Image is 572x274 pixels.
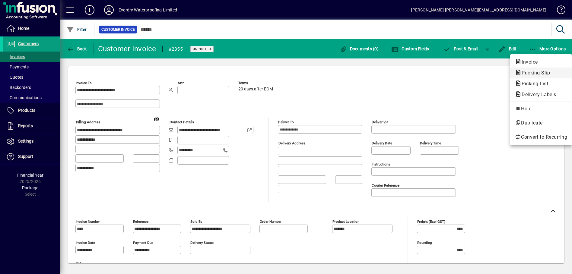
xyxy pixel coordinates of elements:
[515,92,559,97] span: Delivery Labels
[515,81,551,87] span: Picking List
[515,134,567,141] span: Convert to Recurring
[515,70,553,76] span: Packing Slip
[515,59,541,65] span: Invoice
[515,119,567,127] span: Duplicate
[515,105,567,112] span: Hold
